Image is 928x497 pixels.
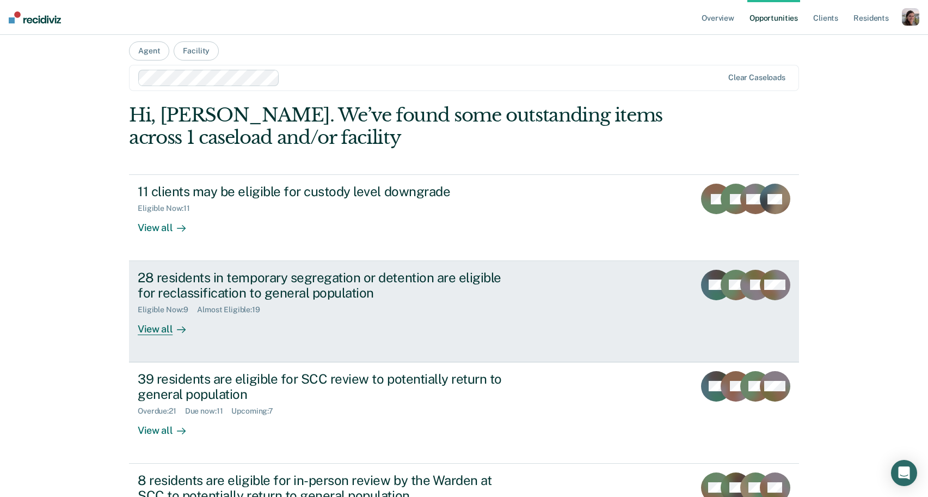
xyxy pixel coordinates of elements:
[138,371,520,403] div: 39 residents are eligible for SCC review to potentially return to general population
[129,174,799,260] a: 11 clients may be eligible for custody level downgradeEligible Now:11View all
[138,270,520,301] div: 28 residents in temporary segregation or detention are eligible for reclassification to general p...
[185,407,232,416] div: Due now : 11
[891,460,917,486] div: Open Intercom Messenger
[174,41,219,60] button: Facility
[138,204,199,213] div: Eligible Now : 11
[138,416,199,437] div: View all
[231,407,282,416] div: Upcoming : 7
[9,11,61,23] img: Recidiviz
[138,314,199,336] div: View all
[138,184,520,199] div: 11 clients may be eligible for custody level downgrade
[129,41,169,60] button: Agent
[138,305,197,314] div: Eligible Now : 9
[129,104,665,149] div: Hi, [PERSON_NAME]. We’ve found some outstanding items across 1 caseload and/or facility
[129,362,799,464] a: 39 residents are eligible for SCC review to potentially return to general populationOverdue:21Due...
[129,261,799,362] a: 28 residents in temporary segregation or detention are eligible for reclassification to general p...
[138,407,185,416] div: Overdue : 21
[197,305,269,314] div: Almost Eligible : 19
[728,73,785,82] div: Clear caseloads
[138,213,199,234] div: View all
